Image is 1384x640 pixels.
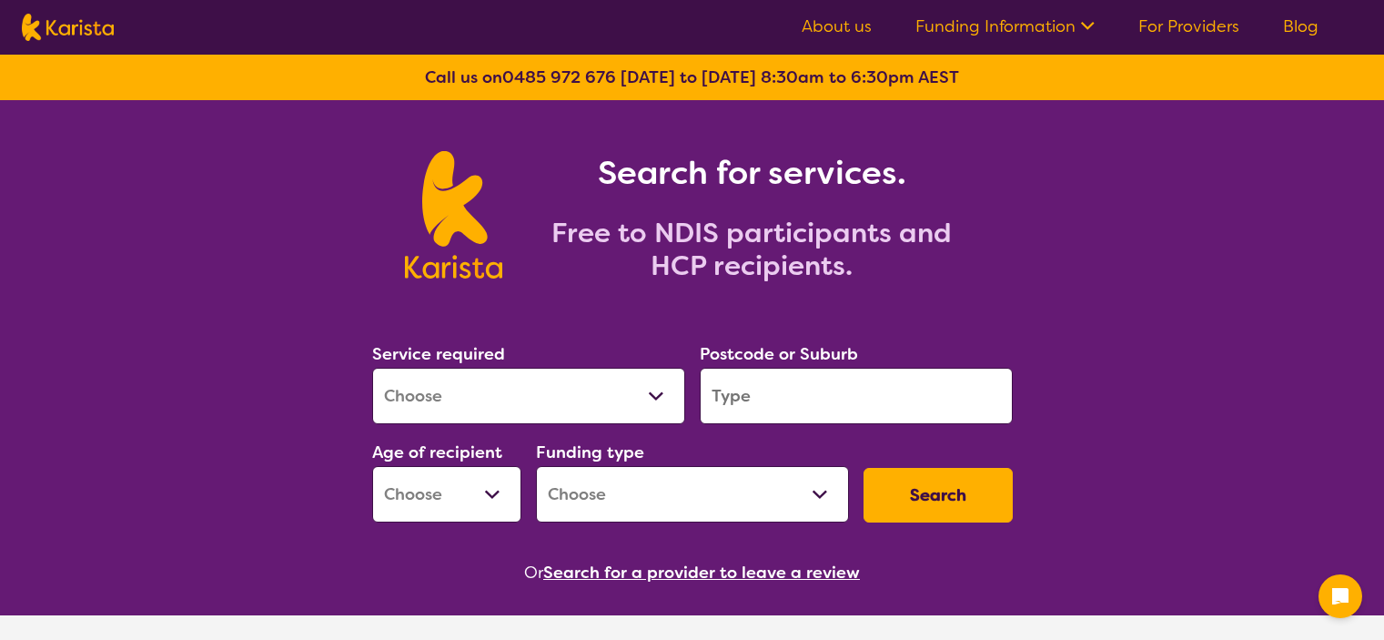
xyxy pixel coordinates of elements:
a: Blog [1283,15,1318,37]
label: Funding type [536,442,644,463]
img: Karista logo [22,14,114,41]
b: Call us on [DATE] to [DATE] 8:30am to 6:30pm AEST [425,66,959,88]
a: For Providers [1138,15,1239,37]
h1: Search for services. [524,151,979,195]
a: Funding Information [915,15,1095,37]
label: Postcode or Suburb [700,343,858,365]
button: Search for a provider to leave a review [543,559,860,586]
img: Karista logo [405,151,502,279]
a: About us [802,15,872,37]
a: 0485 972 676 [502,66,616,88]
label: Age of recipient [372,442,502,463]
h2: Free to NDIS participants and HCP recipients. [524,217,979,282]
label: Service required [372,343,505,365]
span: Or [524,559,543,586]
button: Search [864,468,1013,523]
input: Type [700,368,1013,424]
